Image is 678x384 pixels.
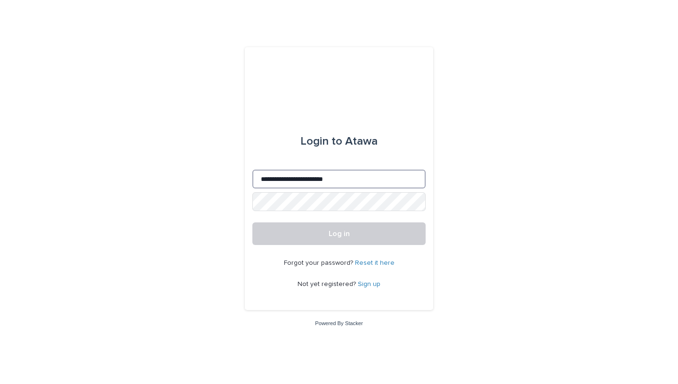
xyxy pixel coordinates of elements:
span: Not yet registered? [298,281,358,287]
a: Sign up [358,281,380,287]
a: Reset it here [355,260,395,266]
button: Log in [252,222,426,245]
div: Atawa [300,128,378,155]
span: Log in [329,230,350,237]
span: Forgot your password? [284,260,355,266]
img: Ls34BcGeRexTGTNfXpUC [271,70,408,98]
a: Powered By Stacker [315,320,363,326]
span: Login to [300,136,342,147]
